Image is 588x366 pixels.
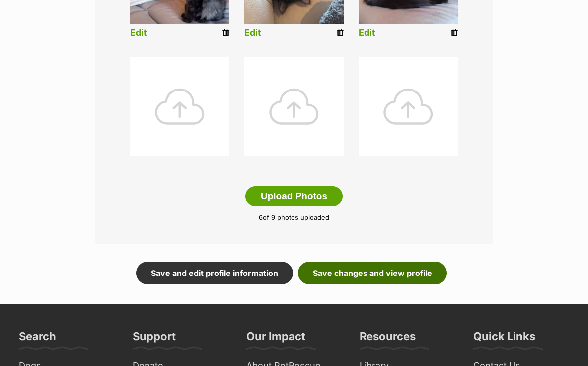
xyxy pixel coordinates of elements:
h3: Quick Links [473,329,535,349]
h3: Resources [360,329,416,349]
p: of 9 photos uploaded [110,213,478,223]
h3: Our Impact [246,329,305,349]
h3: Search [19,329,56,349]
span: 6 [259,213,263,221]
h3: Support [133,329,176,349]
a: Save and edit profile information [136,262,293,284]
a: Save changes and view profile [298,262,447,284]
button: Upload Photos [245,186,343,206]
a: Edit [359,28,375,38]
a: Edit [244,28,261,38]
a: Edit [130,28,147,38]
